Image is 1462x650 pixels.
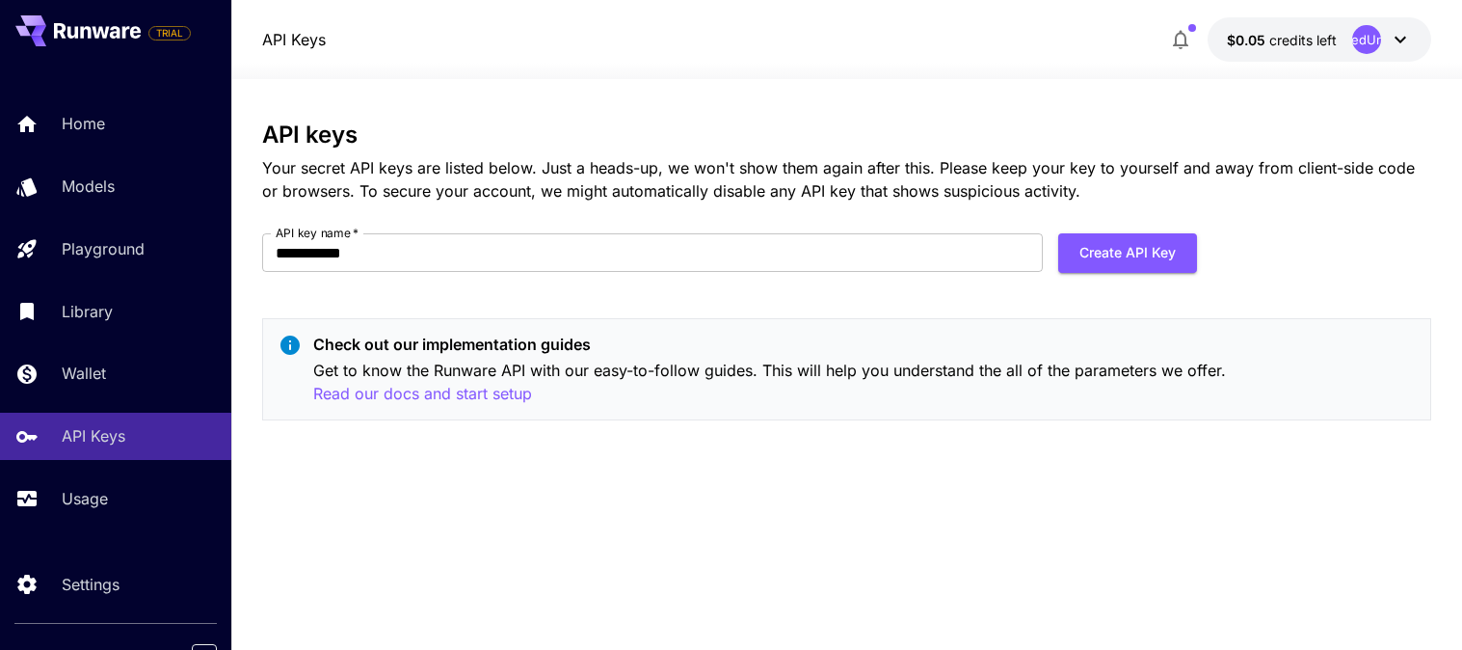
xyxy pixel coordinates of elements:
[313,333,1415,356] p: Check out our implementation guides
[62,487,108,510] p: Usage
[62,424,125,447] p: API Keys
[1269,32,1337,48] span: credits left
[1208,17,1431,62] button: $0.05UndefinedUndefined
[262,156,1431,203] p: Your secret API keys are listed below. Just a heads-up, we won't show them again after this. Plea...
[62,237,145,260] p: Playground
[1352,25,1381,54] div: UndefinedUndefined
[62,300,113,323] p: Library
[62,175,115,198] p: Models
[262,122,1431,149] h3: API keys
[313,359,1415,406] p: Get to know the Runware API with our easy-to-follow guides. This will help you understand the all...
[313,382,532,406] button: Read our docs and start setup
[62,362,106,385] p: Wallet
[62,573,120,596] p: Settings
[262,28,326,51] nav: breadcrumb
[262,28,326,51] a: API Keys
[1227,30,1337,50] div: $0.05
[1058,233,1197,273] button: Create API Key
[62,112,105,135] p: Home
[148,21,191,44] span: Add your payment card to enable full platform functionality.
[276,225,359,241] label: API key name
[1227,32,1269,48] span: $0.05
[149,26,190,41] span: TRIAL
